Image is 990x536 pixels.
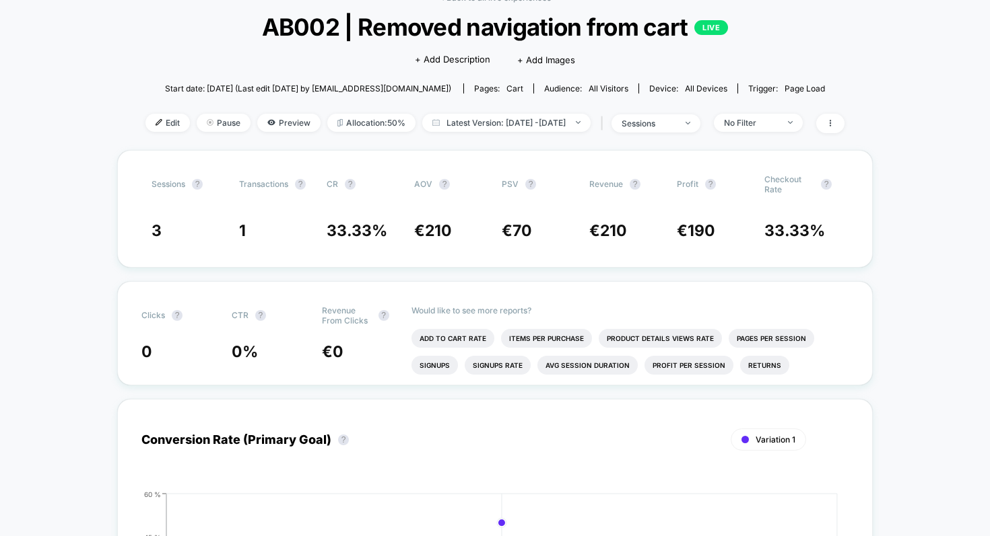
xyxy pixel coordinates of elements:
[192,179,203,190] button: ?
[165,83,451,93] span: Start date: [DATE] (Last edit [DATE] by [EMAIL_ADDRESS][DOMAIN_NAME])
[232,310,249,320] span: CTR
[422,114,591,132] span: Latest Version: [DATE] - [DATE]
[345,179,356,190] button: ?
[729,329,814,348] li: Pages Per Session
[785,83,825,93] span: Page Load
[748,83,825,93] div: Trigger:
[207,119,213,126] img: end
[694,20,728,35] p: LIVE
[677,179,698,189] span: Profit
[502,221,532,240] span: €
[764,174,814,194] span: Checkout Rate
[544,83,628,93] div: Audience:
[378,310,389,321] button: ?
[506,83,523,93] span: cart
[686,122,690,124] img: end
[156,119,162,126] img: edit
[589,83,628,93] span: All Visitors
[740,356,789,375] li: Returns
[411,329,494,348] li: Add To Cart Rate
[513,221,532,240] span: 70
[474,83,523,93] div: Pages:
[327,179,338,189] span: CR
[705,179,716,190] button: ?
[414,221,452,240] span: €
[685,83,727,93] span: all devices
[327,221,387,240] span: 33.33 %
[821,179,832,190] button: ?
[255,310,266,321] button: ?
[622,118,675,128] div: sessions
[677,221,715,240] span: €
[411,356,458,375] li: Signups
[337,119,343,126] img: rebalance
[414,179,432,189] span: AOV
[756,434,795,445] span: Variation 1
[239,221,246,240] span: 1
[257,114,321,132] span: Preview
[525,179,536,190] button: ?
[764,221,825,240] span: 33.33 %
[322,342,343,361] span: €
[239,179,288,189] span: Transactions
[152,179,185,189] span: Sessions
[295,179,306,190] button: ?
[232,342,258,361] span: 0 %
[724,118,778,128] div: No Filter
[172,310,183,321] button: ?
[411,305,849,315] p: Would like to see more reports?
[600,221,627,240] span: 210
[141,310,165,320] span: Clicks
[425,221,452,240] span: 210
[589,179,623,189] span: Revenue
[537,356,638,375] li: Avg Session Duration
[152,221,162,240] span: 3
[589,221,627,240] span: €
[141,342,152,361] span: 0
[338,434,349,445] button: ?
[432,119,440,126] img: calendar
[144,490,161,498] tspan: 60 %
[322,305,372,326] span: Revenue From Clicks
[145,114,190,132] span: Edit
[688,221,715,240] span: 190
[576,121,581,124] img: end
[197,114,251,132] span: Pause
[517,54,575,65] span: + Add Images
[415,53,490,67] span: + Add Description
[630,179,640,190] button: ?
[502,179,519,189] span: PSV
[599,329,722,348] li: Product Details Views Rate
[645,356,733,375] li: Profit Per Session
[788,121,793,124] img: end
[501,329,592,348] li: Items Per Purchase
[333,342,343,361] span: 0
[439,179,450,190] button: ?
[180,13,810,41] span: AB002 | Removed navigation from cart
[465,356,531,375] li: Signups Rate
[597,114,612,133] span: |
[327,114,416,132] span: Allocation: 50%
[638,83,737,93] span: Device:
